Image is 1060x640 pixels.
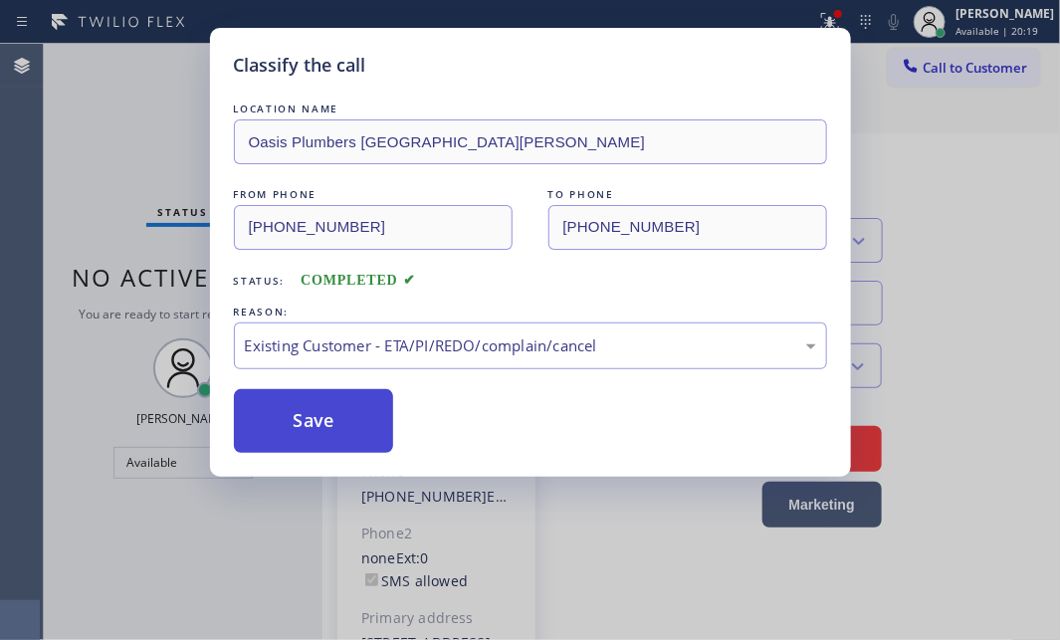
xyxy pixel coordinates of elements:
[234,184,513,205] div: FROM PHONE
[234,205,513,250] input: From phone
[245,334,816,357] div: Existing Customer - ETA/PI/REDO/complain/cancel
[548,184,827,205] div: TO PHONE
[234,389,394,453] button: Save
[548,205,827,250] input: To phone
[234,302,827,322] div: REASON:
[234,52,366,79] h5: Classify the call
[234,99,827,119] div: LOCATION NAME
[301,273,416,288] span: COMPLETED
[234,274,286,288] span: Status:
